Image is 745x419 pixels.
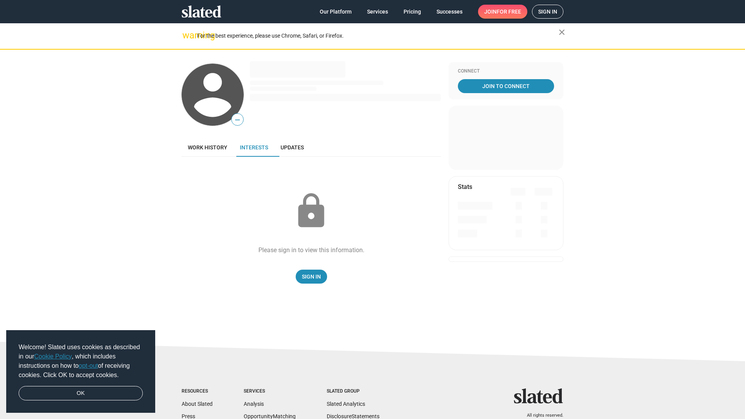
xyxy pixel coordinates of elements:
a: Updates [274,138,310,157]
div: Please sign in to view this information. [258,246,364,254]
a: Analysis [244,401,264,407]
span: Interests [240,144,268,151]
mat-card-title: Stats [458,183,472,191]
a: Slated Analytics [327,401,365,407]
div: Services [244,388,296,395]
a: About Slated [182,401,213,407]
div: Resources [182,388,213,395]
span: Work history [188,144,227,151]
span: Sign In [302,270,321,284]
a: Services [361,5,394,19]
mat-icon: warning [182,31,192,40]
span: Pricing [404,5,421,19]
span: Updates [281,144,304,151]
div: Slated Group [327,388,379,395]
a: Join To Connect [458,79,554,93]
a: dismiss cookie message [19,386,143,401]
span: for free [497,5,521,19]
a: Cookie Policy [34,353,72,360]
a: Sign In [296,270,327,284]
div: For the best experience, please use Chrome, Safari, or Firefox. [197,31,559,41]
span: Join [484,5,521,19]
a: Work history [182,138,234,157]
div: Connect [458,68,554,74]
a: Pricing [397,5,427,19]
span: — [232,115,243,125]
span: Join To Connect [459,79,553,93]
span: Our Platform [320,5,352,19]
span: Sign in [538,5,557,18]
mat-icon: close [557,28,567,37]
a: Joinfor free [478,5,527,19]
div: cookieconsent [6,330,155,413]
span: Welcome! Slated uses cookies as described in our , which includes instructions on how to of recei... [19,343,143,380]
mat-icon: lock [292,192,331,230]
a: Our Platform [314,5,358,19]
a: opt-out [79,362,98,369]
span: Services [367,5,388,19]
a: Sign in [532,5,563,19]
a: Successes [430,5,469,19]
a: Interests [234,138,274,157]
span: Successes [437,5,463,19]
